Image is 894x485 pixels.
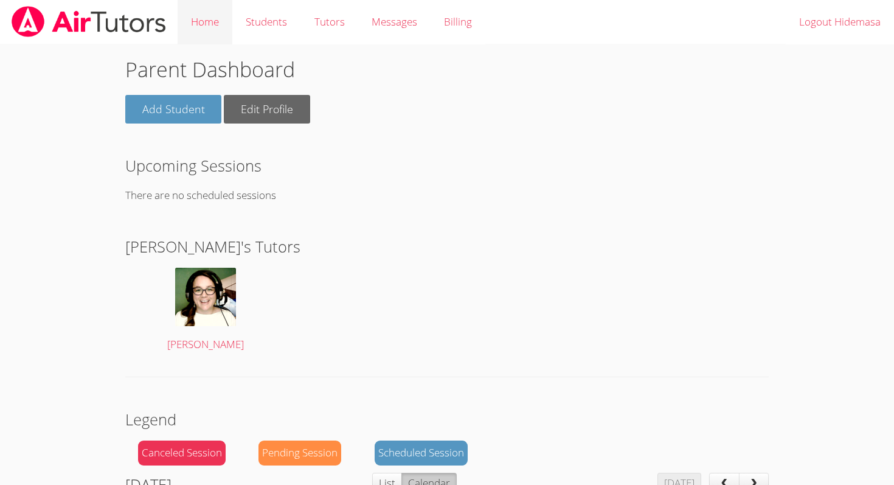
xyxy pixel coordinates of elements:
img: airtutors_banner-c4298cdbf04f3fff15de1276eac7730deb9818008684d7c2e4769d2f7ddbe033.png [10,6,167,37]
span: Messages [372,15,417,29]
h1: Parent Dashboard [125,54,769,85]
h2: Upcoming Sessions [125,154,769,177]
div: Scheduled Session [375,441,468,466]
div: Canceled Session [138,441,226,466]
a: [PERSON_NAME] [138,268,273,354]
img: avatar.png [175,268,236,326]
p: There are no scheduled sessions [125,187,769,204]
h2: [PERSON_NAME]'s Tutors [125,235,769,258]
div: Pending Session [258,441,341,466]
h2: Legend [125,408,769,431]
a: Add Student [125,95,222,124]
span: [PERSON_NAME] [167,337,244,351]
a: Edit Profile [224,95,310,124]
